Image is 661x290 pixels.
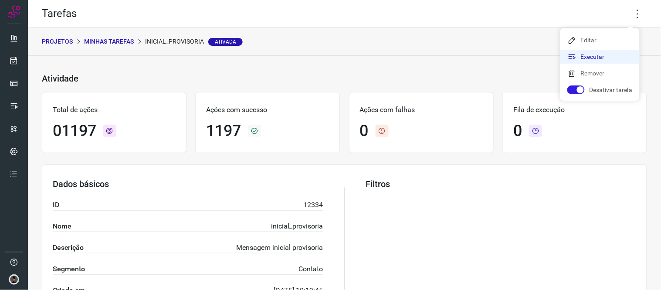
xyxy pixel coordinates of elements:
span: Ativada [208,38,243,46]
h3: Dados básicos [53,179,323,189]
h2: Tarefas [42,7,77,20]
img: Logo [7,5,20,18]
h1: 0 [360,122,369,140]
li: Editar [560,33,640,47]
p: Contato [299,264,323,274]
h3: Atividade [42,73,78,84]
p: Mensagem inicial provisoria [237,242,323,253]
label: Segmento [53,264,85,274]
h1: 01197 [53,122,96,140]
p: 12334 [304,200,323,210]
label: ID [53,200,59,210]
img: d44150f10045ac5288e451a80f22ca79.png [9,274,19,285]
p: Total de ações [53,105,176,115]
p: inicial_provisoria [145,37,243,46]
h1: 0 [513,122,522,140]
label: Descrição [53,242,84,253]
p: Fila de execução [513,105,636,115]
p: Ações com falhas [360,105,483,115]
p: Ações com sucesso [206,105,329,115]
li: Desativar tarefa [560,83,640,97]
p: Minhas Tarefas [84,37,134,46]
h3: Filtros [366,179,636,189]
h1: 1197 [206,122,241,140]
p: inicial_provisoria [271,221,323,232]
label: Nome [53,221,71,232]
li: Remover [560,66,640,80]
li: Executar [560,50,640,64]
p: PROJETOS [42,37,73,46]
